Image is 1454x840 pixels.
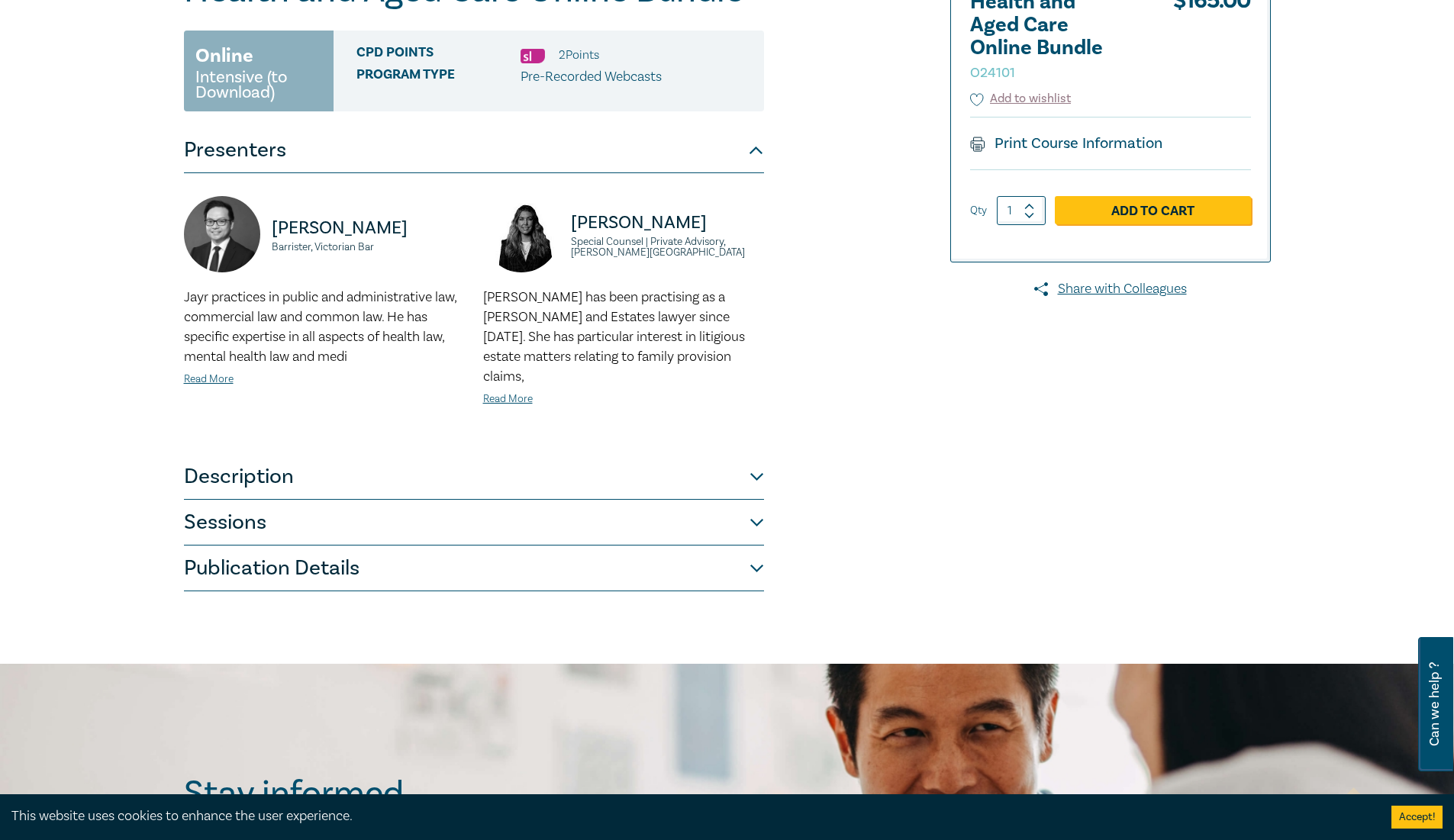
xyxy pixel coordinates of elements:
img: https://s3.ap-southeast-2.amazonaws.com/leo-cussen-store-production-content/Contacts/Jayr%20Teng/... [184,196,260,272]
label: Qty [970,202,987,219]
span: [PERSON_NAME] has been practising as a [PERSON_NAME] and Estates lawyer since [DATE]. She has par... [483,288,745,385]
small: Barrister, Victorian Bar [272,242,465,253]
small: Intensive (to Download) [195,69,322,100]
p: [PERSON_NAME] [571,211,764,235]
a: Read More [483,392,533,406]
div: This website uses cookies to enhance the user experience. [11,806,1369,826]
img: Substantive Law [521,49,545,63]
button: Description [184,454,764,500]
button: Presenters [184,127,764,173]
img: https://s3.ap-southeast-2.amazonaws.com/leo-cussen-store-production-content/Contacts/Amelia%20Nag... [483,196,559,272]
small: O24101 [970,64,1015,82]
p: Pre-Recorded Webcasts [521,67,662,87]
span: Can we help ? [1427,646,1442,762]
a: Add to Cart [1055,196,1251,225]
li: 2 Point s [559,45,599,65]
span: Program type [356,67,521,87]
a: Share with Colleagues [950,279,1271,299]
button: Add to wishlist [970,90,1072,108]
p: [PERSON_NAME] [272,216,465,240]
button: Accept cookies [1391,806,1443,829]
h3: Online [195,42,253,69]
span: CPD Points [356,45,521,65]
input: 1 [997,196,1046,225]
small: Special Counsel | Private Advisory, [PERSON_NAME][GEOGRAPHIC_DATA] [571,237,764,258]
button: Sessions [184,500,764,546]
h2: Stay informed. [184,774,544,813]
button: Publication Details [184,546,764,591]
span: Jayr practices in public and administrative law, commercial law and common law. He has specific e... [184,288,456,365]
a: Read More [184,372,234,386]
a: Print Course Information [970,134,1163,153]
